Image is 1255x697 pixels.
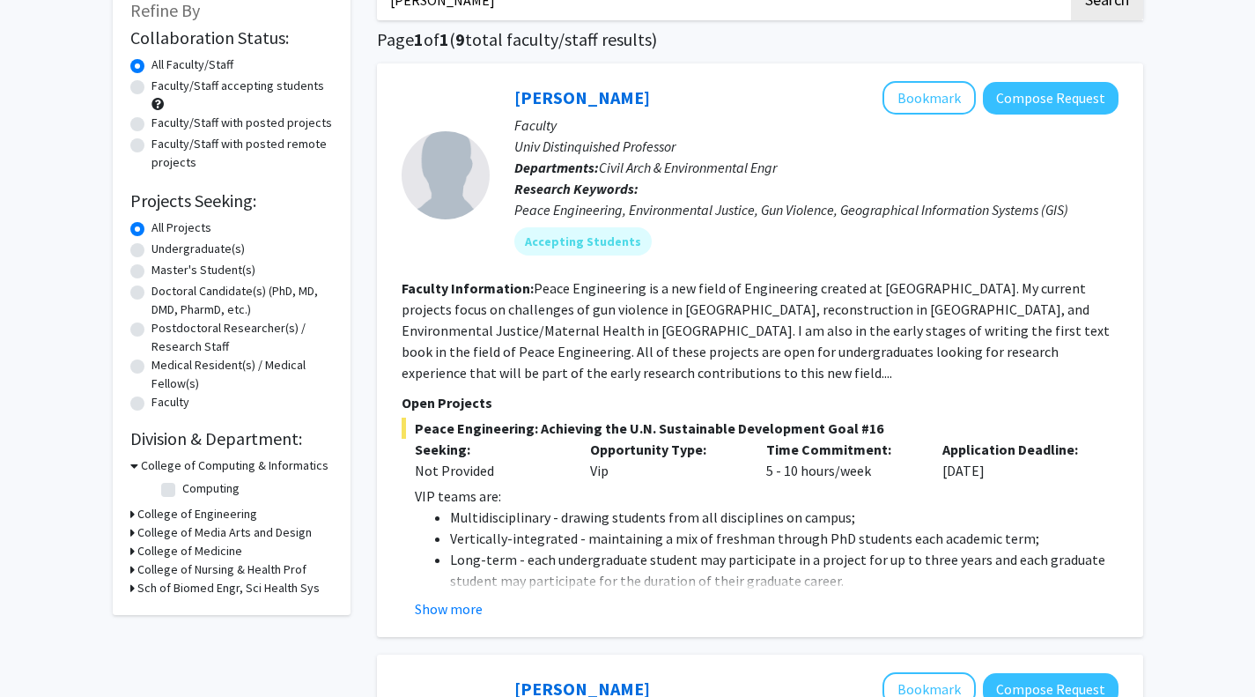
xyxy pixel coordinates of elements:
[137,542,242,560] h3: College of Medicine
[514,115,1118,136] p: Faculty
[151,282,333,319] label: Doctoral Candidate(s) (PhD, MD, DMD, PharmD, etc.)
[151,319,333,356] label: Postdoctoral Researcher(s) / Research Staff
[882,81,976,115] button: Add Joseph Hughes to Bookmarks
[942,439,1092,460] p: Application Deadline:
[151,261,255,279] label: Master's Student(s)
[402,279,534,297] b: Faculty Information:
[929,439,1105,481] div: [DATE]
[415,486,1118,507] p: VIP teams are:
[415,460,565,481] div: Not Provided
[514,227,652,256] mat-chip: Accepting Students
[151,56,233,74] label: All Faculty/Staff
[151,77,324,95] label: Faculty/Staff accepting students
[514,180,639,197] b: Research Keywords:
[599,159,777,176] span: Civil Arch & Environmental Engr
[130,190,333,211] h2: Projects Seeking:
[151,135,333,172] label: Faculty/Staff with posted remote projects
[402,418,1118,439] span: Peace Engineering: Achieving the U.N. Sustainable Development Goal #16
[130,27,333,48] h2: Collaboration Status:
[577,439,753,481] div: Vip
[983,82,1118,115] button: Compose Request to Joseph Hughes
[137,579,320,597] h3: Sch of Biomed Engr, Sci Health Sys
[455,28,465,50] span: 9
[137,505,257,523] h3: College of Engineering
[141,456,329,475] h3: College of Computing & Informatics
[450,507,1118,528] li: Multidisciplinary - drawing students from all disciplines on campus;
[402,279,1110,382] fg-read-more: Peace Engineering is a new field of Engineering created at [GEOGRAPHIC_DATA]. My current projects...
[514,136,1118,157] p: Univ Distinquished Professor
[450,528,1118,549] li: Vertically-integrated - maintaining a mix of freshman through PhD students each academic term;
[514,86,650,108] a: [PERSON_NAME]
[753,439,929,481] div: 5 - 10 hours/week
[377,29,1143,50] h1: Page of ( total faculty/staff results)
[415,439,565,460] p: Seeking:
[590,439,740,460] p: Opportunity Type:
[151,356,333,393] label: Medical Resident(s) / Medical Fellow(s)
[414,28,424,50] span: 1
[514,159,599,176] b: Departments:
[151,240,245,258] label: Undergraduate(s)
[766,439,916,460] p: Time Commitment:
[439,28,449,50] span: 1
[137,560,306,579] h3: College of Nursing & Health Prof
[450,549,1118,591] li: Long-term - each undergraduate student may participate in a project for up to three years and eac...
[130,428,333,449] h2: Division & Department:
[402,392,1118,413] p: Open Projects
[151,219,211,237] label: All Projects
[137,523,312,542] h3: College of Media Arts and Design
[13,618,75,684] iframe: Chat
[182,479,240,498] label: Computing
[151,393,189,412] label: Faculty
[415,598,483,619] button: Show more
[151,114,332,132] label: Faculty/Staff with posted projects
[514,199,1118,220] div: Peace Engineering, Environmental Justice, Gun Violence, Geographical Information Systems (GIS)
